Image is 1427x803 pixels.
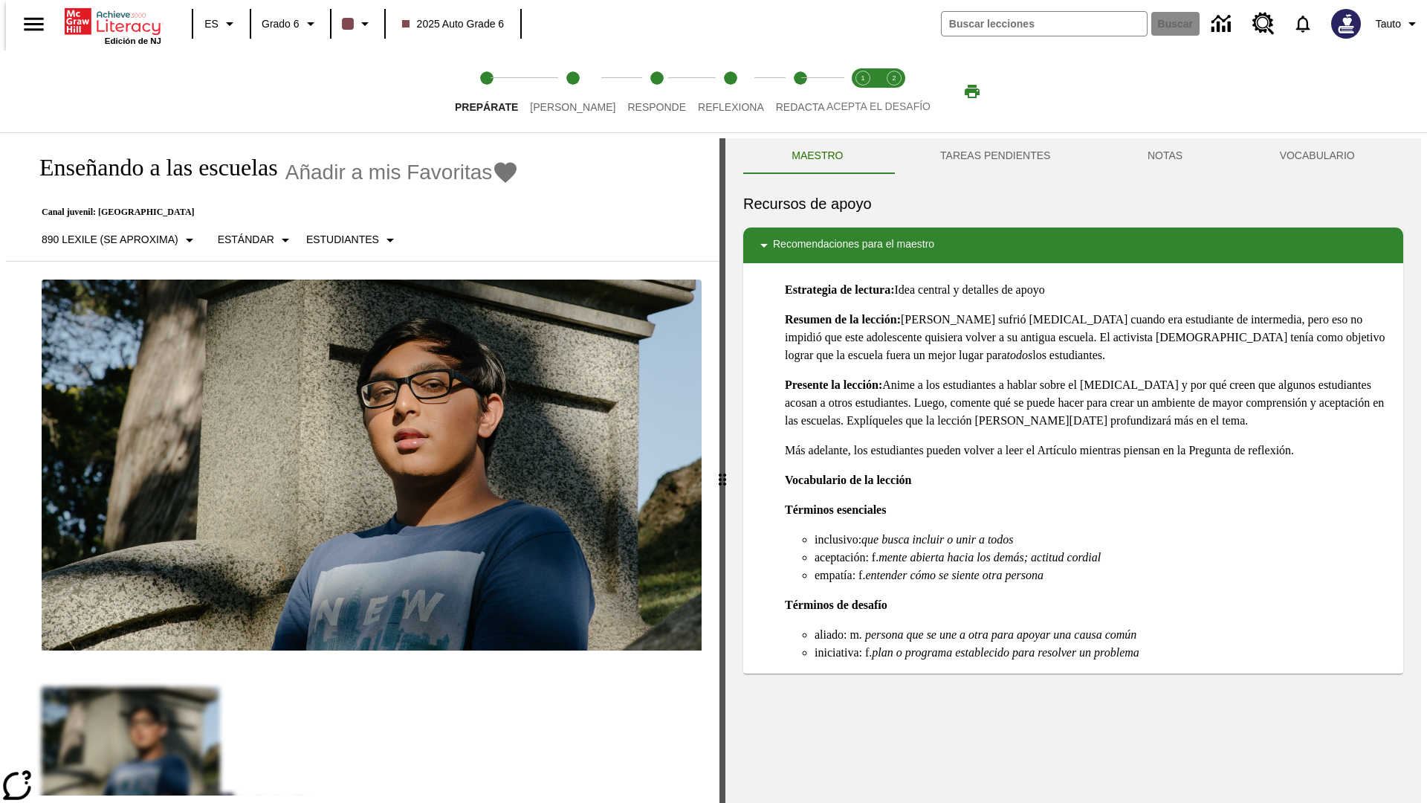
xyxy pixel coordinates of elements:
p: Estudiantes [306,232,379,248]
p: Más adelante, los estudiantes pueden volver a leer el Artículo mientras piensan en la Pregunta de... [785,442,1391,459]
input: Buscar campo [942,12,1147,36]
p: 890 Lexile (Se aproxima) [42,232,178,248]
em: . persona que se une a otra para apoyar una causa común [859,628,1136,641]
button: Abrir el menú lateral [12,2,56,46]
button: Acepta el desafío contesta step 2 of 2 [873,51,916,132]
p: Anime a los estudiantes a hablar sobre el [MEDICAL_DATA] y por qué creen que algunos estudiantes ... [785,376,1391,430]
span: Reflexiona [698,101,764,113]
a: Centro de recursos, Se abrirá en una pestaña nueva. [1243,4,1284,44]
button: Maestro [743,138,892,174]
div: reading [6,138,719,796]
button: Acepta el desafío lee step 1 of 2 [841,51,884,132]
button: Lee step 2 of 5 [518,51,627,132]
button: NOTAS [1099,138,1232,174]
p: Idea central y detalles de apoyo [785,281,1391,299]
em: todos [1007,349,1033,361]
text: 2 [892,74,896,82]
button: Lenguaje: ES, Selecciona un idioma [198,10,245,37]
button: Escoja un nuevo avatar [1322,4,1370,43]
button: El color de la clase es café oscuro. Cambiar el color de la clase. [336,10,380,37]
li: iniciativa: f. [815,644,1391,662]
button: Prepárate step 1 of 5 [443,51,530,132]
span: Tauto [1376,16,1401,32]
h1: Enseñando a las escuelas [24,154,278,181]
button: Perfil/Configuración [1370,10,1427,37]
span: 2025 Auto Grade 6 [402,16,505,32]
text: 1 [861,74,864,82]
em: abierta hacia los demás; actitud cordial [910,551,1101,564]
span: Grado 6 [262,16,300,32]
button: Añadir a mis Favoritas - Enseñando a las escuelas [285,159,520,185]
span: Responde [627,101,686,113]
span: ACEPTA EL DESAFÍO [826,100,931,112]
div: activity [725,138,1421,803]
div: Portada [65,5,161,45]
p: Estándar [218,232,274,248]
span: Redacta [776,101,825,113]
button: Responde step 3 of 5 [615,51,698,132]
div: Recomendaciones para el maestro [743,228,1403,263]
strong: Presente la lección: [785,378,882,391]
a: Centro de información [1203,4,1243,45]
li: inclusivo: [815,531,1391,549]
button: VOCABULARIO [1231,138,1403,174]
button: Reflexiona step 4 of 5 [686,51,776,132]
p: Recomendaciones para el maestro [773,236,934,254]
em: entender [865,569,907,581]
span: Añadir a mis Favoritas [285,161,493,184]
button: Seleccione Lexile, 890 Lexile (Se aproxima) [36,227,204,254]
li: aliado: m [815,626,1391,644]
span: Prepárate [455,101,518,113]
strong: Estrategia de lectura: [785,283,895,296]
a: Notificaciones [1284,4,1322,43]
button: Tipo de apoyo, Estándar [212,227,300,254]
strong: Vocabulario de la lección [785,474,912,486]
em: mente [878,551,907,564]
div: Instructional Panel Tabs [743,138,1403,174]
img: Avatar [1331,9,1361,39]
span: Edición de NJ [105,36,161,45]
strong: Resumen de la lección: [785,313,901,326]
span: [PERSON_NAME] [530,101,615,113]
button: Imprimir [948,78,996,105]
em: incluir o unir a todos [913,533,1014,546]
button: TAREAS PENDIENTES [892,138,1099,174]
img: un adolescente sentado cerca de una gran lápida de cementerio. [42,280,702,651]
span: ES [204,16,219,32]
li: empatía: f. [815,567,1391,584]
li: aceptación: f. [815,549,1391,567]
strong: Términos esenciales [785,503,886,516]
p: [PERSON_NAME] sufrió [MEDICAL_DATA] cuando era estudiante de intermedia, pero eso no impidió que ... [785,311,1391,364]
p: Canal juvenil: [GEOGRAPHIC_DATA] [24,207,519,218]
em: plan o programa establecido para resolver un problema [872,646,1139,659]
em: cómo se siente otra persona [910,569,1043,581]
button: Grado: Grado 6, Elige un grado [256,10,326,37]
button: Seleccionar estudiante [300,227,405,254]
strong: Términos de desafío [785,599,887,611]
em: que busca [861,533,909,546]
button: Redacta step 5 of 5 [764,51,837,132]
h6: Recursos de apoyo [743,192,1403,216]
div: Pulsa la tecla de intro o la barra espaciadora y luego presiona las flechas de derecha e izquierd... [719,138,725,803]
